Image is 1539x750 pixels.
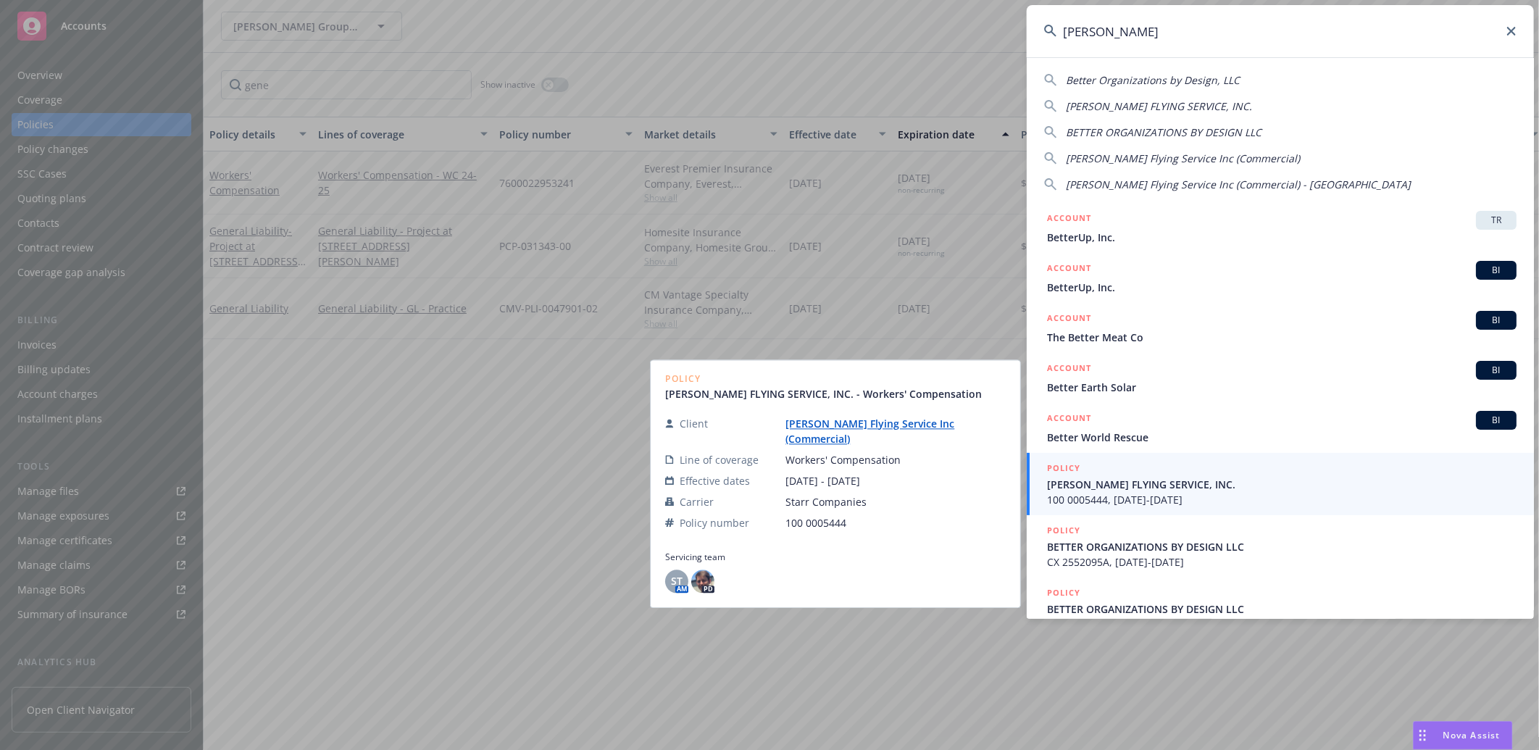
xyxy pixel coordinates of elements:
[1443,729,1501,741] span: Nova Assist
[1482,264,1511,277] span: BI
[1027,303,1534,353] a: ACCOUNTBIThe Better Meat Co
[1047,461,1080,475] h5: POLICY
[1047,411,1091,428] h5: ACCOUNT
[1027,578,1534,640] a: POLICYBETTER ORGANIZATIONS BY DESIGN LLCCX 2552095B, [DATE]-[DATE]
[1047,586,1080,600] h5: POLICY
[1027,253,1534,303] a: ACCOUNTBIBetterUp, Inc.
[1047,430,1517,445] span: Better World Rescue
[1047,330,1517,345] span: The Better Meat Co
[1047,539,1517,554] span: BETTER ORGANIZATIONS BY DESIGN LLC
[1066,125,1261,139] span: BETTER ORGANIZATIONS BY DESIGN LLC
[1027,453,1534,515] a: POLICY[PERSON_NAME] FLYING SERVICE, INC.100 0005444, [DATE]-[DATE]
[1414,722,1432,749] div: Drag to move
[1066,73,1240,87] span: Better Organizations by Design, LLC
[1027,203,1534,253] a: ACCOUNTTRBetterUp, Inc.
[1047,554,1517,570] span: CX 2552095A, [DATE]-[DATE]
[1027,353,1534,403] a: ACCOUNTBIBetter Earth Solar
[1047,492,1517,507] span: 100 0005444, [DATE]-[DATE]
[1047,361,1091,378] h5: ACCOUNT
[1482,364,1511,377] span: BI
[1027,403,1534,453] a: ACCOUNTBIBetter World Rescue
[1482,314,1511,327] span: BI
[1066,99,1252,113] span: [PERSON_NAME] FLYING SERVICE, INC.
[1413,721,1513,750] button: Nova Assist
[1047,261,1091,278] h5: ACCOUNT
[1047,477,1517,492] span: [PERSON_NAME] FLYING SERVICE, INC.
[1066,151,1300,165] span: [PERSON_NAME] Flying Service Inc (Commercial)
[1047,311,1091,328] h5: ACCOUNT
[1027,515,1534,578] a: POLICYBETTER ORGANIZATIONS BY DESIGN LLCCX 2552095A, [DATE]-[DATE]
[1047,280,1517,295] span: BetterUp, Inc.
[1047,523,1080,538] h5: POLICY
[1047,601,1517,617] span: BETTER ORGANIZATIONS BY DESIGN LLC
[1066,178,1411,191] span: [PERSON_NAME] Flying Service Inc (Commercial) - [GEOGRAPHIC_DATA]
[1047,211,1091,228] h5: ACCOUNT
[1047,617,1517,632] span: CX 2552095B, [DATE]-[DATE]
[1027,5,1534,57] input: Search...
[1482,214,1511,227] span: TR
[1047,380,1517,395] span: Better Earth Solar
[1047,230,1517,245] span: BetterUp, Inc.
[1482,414,1511,427] span: BI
